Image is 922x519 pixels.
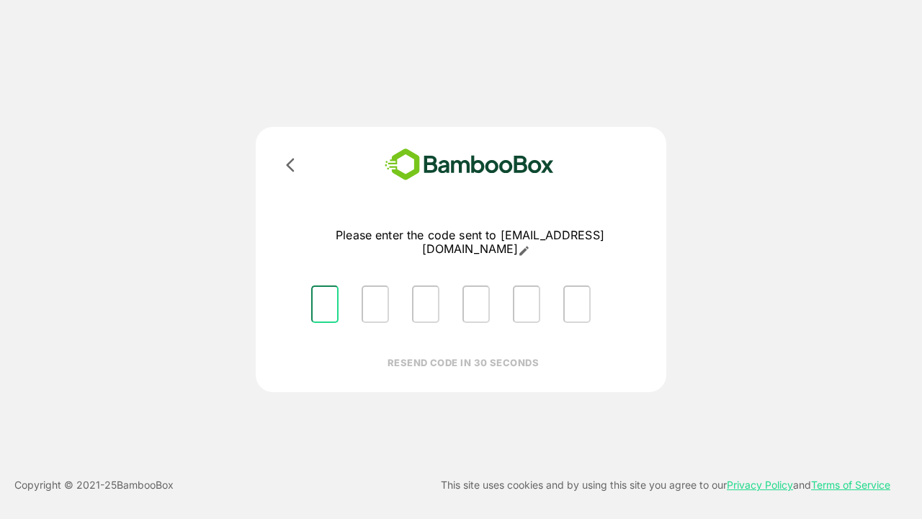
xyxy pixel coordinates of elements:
a: Terms of Service [811,479,890,491]
p: Copyright © 2021- 25 BambooBox [14,476,174,494]
p: This site uses cookies and by using this site you agree to our and [441,476,890,494]
a: Privacy Policy [727,479,793,491]
input: Please enter OTP character 4 [462,285,490,323]
p: Please enter the code sent to [EMAIL_ADDRESS][DOMAIN_NAME] [300,229,640,257]
input: Please enter OTP character 6 [563,285,591,323]
input: Please enter OTP character 2 [362,285,389,323]
input: Please enter OTP character 3 [412,285,439,323]
input: Please enter OTP character 5 [513,285,540,323]
input: Please enter OTP character 1 [311,285,339,323]
img: bamboobox [364,144,575,185]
